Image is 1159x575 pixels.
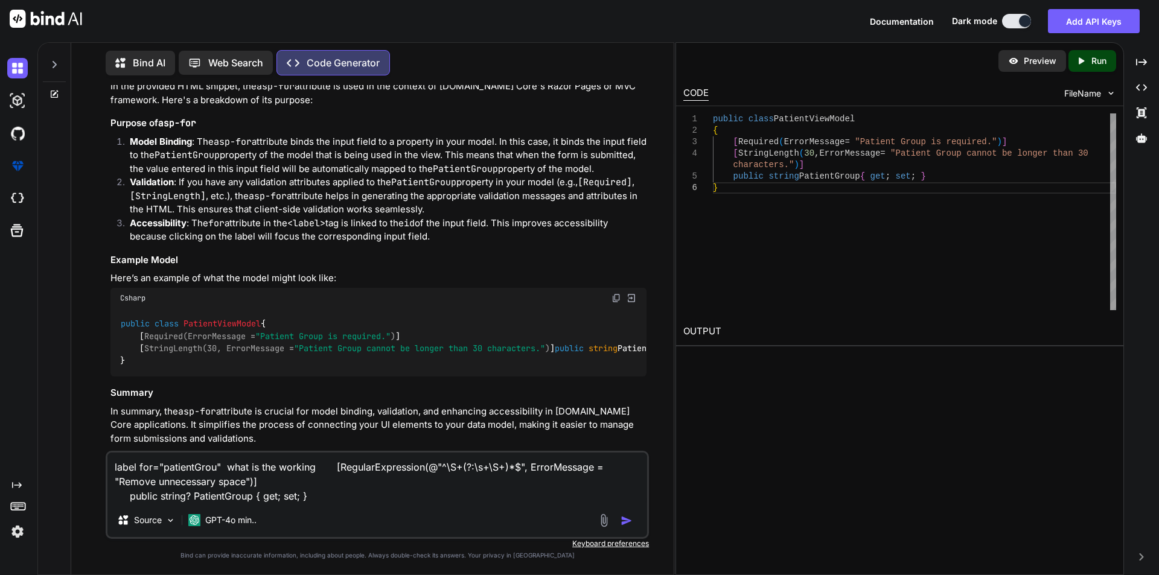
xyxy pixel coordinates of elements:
span: { [860,171,864,181]
span: 30 [804,148,814,158]
h2: OUTPUT [676,317,1123,346]
span: { [713,125,718,135]
span: ] [799,160,803,170]
img: Bind AI [10,10,82,28]
span: string [589,343,618,354]
span: Csharp [120,293,145,303]
span: ErrorMessage [819,148,880,158]
span: string [768,171,799,181]
p: : The attribute in the tag is linked to the of the input field. This improves accessibility becau... [130,217,647,244]
p: Code Generator [307,56,380,70]
span: ( [799,148,803,158]
img: cloudideIcon [7,188,28,209]
span: = [845,137,849,147]
span: Required [738,137,779,147]
span: set [895,171,910,181]
span: class [748,114,773,124]
span: "Patient Group is required." [855,137,997,147]
span: characters." [733,160,794,170]
code: [StringLength] [130,190,206,202]
span: PatientViewModel [184,319,261,329]
code: for [208,217,225,229]
img: icon [621,515,633,527]
code: asp-for [257,80,295,92]
div: 1 [683,113,697,125]
textarea: label for="patientGrou" what is the working [RegularExpression(@"^\S+(?:\s+\S+)*$", ErrorMessage ... [107,453,647,503]
strong: Accessibility [130,217,187,229]
code: PatientGroup [391,176,456,188]
span: ) [794,160,799,170]
span: ; [885,171,890,181]
span: Dark mode [952,15,997,27]
code: { [ ] [ ] PatientGroup { ; ; } } [120,317,733,367]
p: Here’s an example of what the model might look like: [110,272,647,285]
p: Keyboard preferences [106,539,649,548]
code: [Required] [578,176,632,188]
span: } [921,171,925,181]
span: [ [733,137,738,147]
button: Documentation [870,15,934,28]
p: Bind can provide inaccurate information, including about people. Always double-check its answers.... [106,551,649,560]
span: ErrorMessage [784,137,845,147]
span: public [733,171,763,181]
code: id [404,217,415,229]
img: chevron down [1106,88,1116,98]
h3: Summary [110,386,647,400]
img: darkAi-studio [7,91,28,111]
span: PatientGroup [799,171,860,181]
div: 2 [683,125,697,136]
span: Required(ErrorMessage = ) [144,331,395,342]
img: darkChat [7,58,28,78]
div: 6 [683,182,697,194]
strong: Validation [130,176,174,188]
img: settings [7,521,28,542]
div: 4 [683,148,697,159]
div: 5 [683,171,697,182]
span: = [880,148,885,158]
span: class [155,319,179,329]
p: Source [134,514,162,526]
span: "Patient Group is required." [255,331,391,342]
img: Open in Browser [626,293,637,303]
div: 3 [683,136,697,148]
img: GPT-4o mini [188,514,200,526]
code: asp-for [249,190,287,202]
span: "Patient Group cannot be longer than 30 characters." [294,343,545,354]
code: asp-for [178,405,216,418]
span: [ [733,148,738,158]
h3: Example Model [110,253,647,267]
p: In the provided HTML snippet, the attribute is used in the context of [DOMAIN_NAME] Core's Razor ... [110,80,647,107]
span: FileName [1064,87,1101,100]
code: asp-for [214,136,252,148]
img: copy [611,293,621,303]
span: StringLength(30, ErrorMessage = ) [144,343,550,354]
img: attachment [597,513,611,527]
p: Web Search [208,56,263,70]
div: CODE [683,86,709,101]
span: , [814,148,819,158]
img: githubDark [7,123,28,144]
p: Preview [1024,55,1056,67]
p: : If you have any validation attributes applied to the property in your model (e.g., , , etc.), t... [130,176,647,217]
p: : The attribute binds the input field to a property in your model. In this case, it binds the inp... [130,135,647,176]
span: StringLength [738,148,799,158]
span: ( [779,137,784,147]
span: ) [997,137,1001,147]
span: Documentation [870,16,934,27]
span: } [713,183,718,192]
code: PatientGroup [433,163,498,175]
code: <label> [287,217,325,229]
span: "Patient Group cannot be longer than 30 [890,148,1088,158]
span: PatientViewModel [773,114,854,124]
img: preview [1008,56,1019,66]
p: GPT-4o min.. [205,514,257,526]
p: In summary, the attribute is crucial for model binding, validation, and enhancing accessibility i... [110,405,647,446]
p: Run [1091,55,1106,67]
p: Bind AI [133,56,165,70]
img: Pick Models [165,515,176,526]
img: premium [7,156,28,176]
strong: Model Binding [130,136,192,147]
h3: Purpose of [110,116,647,130]
code: PatientGroup [155,149,220,161]
span: ; [910,171,915,181]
